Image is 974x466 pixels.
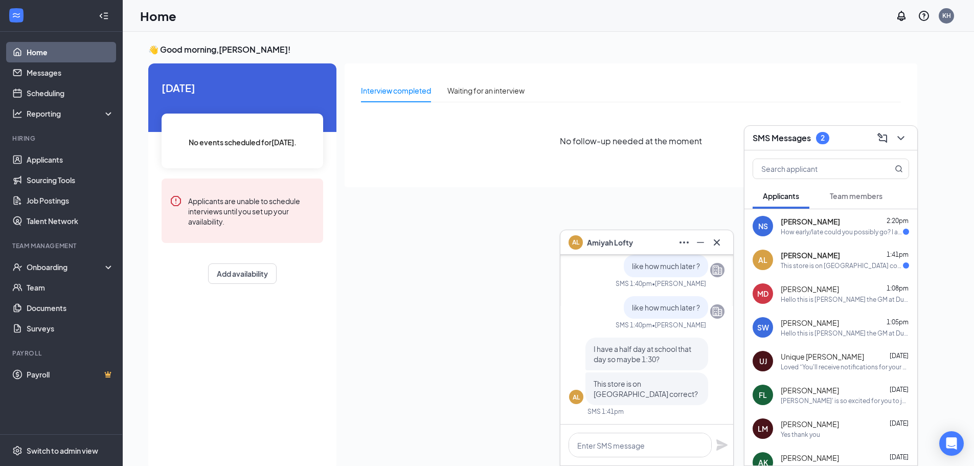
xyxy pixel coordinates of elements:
[616,321,652,329] div: SMS 1:40pm
[781,318,839,328] span: [PERSON_NAME]
[781,250,840,260] span: [PERSON_NAME]
[781,385,839,395] span: [PERSON_NAME]
[692,234,709,251] button: Minimize
[711,264,723,276] svg: Company
[560,135,702,147] span: No follow-up needed at the moment
[781,363,909,371] div: Loved “You'll receive notifications for your application for Crew Member at Dunkin' from this num...
[189,137,297,148] span: No events scheduled for [DATE] .
[594,344,691,364] span: I have a half day at school that day so maybe 1:30?
[27,364,114,385] a: PayrollCrown
[594,379,698,398] span: This store is on [GEOGRAPHIC_DATA] correct?
[447,85,525,96] div: Waiting for an interview
[162,80,323,96] span: [DATE]
[781,419,839,429] span: [PERSON_NAME]
[781,295,909,304] div: Hello this is [PERSON_NAME] the GM at Dunkin I'd like to interview with you [DATE] if your available
[27,446,98,456] div: Switch to admin view
[887,284,909,292] span: 1:08pm
[887,251,909,258] span: 1:41pm
[716,439,728,451] svg: Plane
[753,159,874,179] input: Search applicant
[573,393,580,402] div: AL
[12,349,112,358] div: Payroll
[678,236,690,249] svg: Ellipses
[781,228,903,236] div: How early/late could you possibly go? I am just asking since I have class on campus from 11-2 tha...
[27,62,114,83] a: Messages
[830,191,882,201] span: Team members
[758,221,768,231] div: NS
[781,453,839,463] span: [PERSON_NAME]
[632,261,700,271] span: like how much later ?
[781,216,840,227] span: [PERSON_NAME]
[27,277,114,298] a: Team
[918,10,930,22] svg: QuestionInfo
[12,108,22,119] svg: Analysis
[781,396,909,405] div: [PERSON_NAME]' is so excited for you to join our team! Do you know anyone else who might be inter...
[711,236,723,249] svg: Cross
[781,284,839,294] span: [PERSON_NAME]
[148,44,917,55] h3: 👋 Good morning, [PERSON_NAME] !
[781,329,909,338] div: Hello this is [PERSON_NAME] the GM at Dunkin I'd like to interview with you [DATE] if your available
[821,134,825,142] div: 2
[27,170,114,190] a: Sourcing Tools
[893,130,909,146] button: ChevronDown
[895,10,908,22] svg: Notifications
[711,305,723,318] svg: Company
[27,318,114,339] a: Surveys
[781,430,820,439] div: Yes thank you
[27,108,115,119] div: Reporting
[895,132,907,144] svg: ChevronDown
[939,431,964,456] div: Open Intercom Messenger
[27,262,105,272] div: Onboarding
[587,237,633,248] span: Amiyah Lofty
[12,241,112,250] div: Team Management
[12,134,112,143] div: Hiring
[759,390,767,400] div: FL
[170,195,182,207] svg: Error
[652,321,706,329] span: • [PERSON_NAME]
[361,85,431,96] div: Interview completed
[27,42,114,62] a: Home
[11,10,21,20] svg: WorkstreamLogo
[758,255,767,265] div: AL
[676,234,692,251] button: Ellipses
[895,165,903,173] svg: MagnifyingGlass
[887,217,909,225] span: 2:20pm
[27,211,114,231] a: Talent Network
[781,351,864,362] span: Unique [PERSON_NAME]
[208,263,277,284] button: Add availability
[709,234,725,251] button: Cross
[781,261,903,270] div: This store is on [GEOGRAPHIC_DATA] correct?
[140,7,176,25] h1: Home
[763,191,799,201] span: Applicants
[876,132,889,144] svg: ComposeMessage
[99,11,109,21] svg: Collapse
[890,453,909,461] span: [DATE]
[890,419,909,427] span: [DATE]
[890,352,909,360] span: [DATE]
[27,190,114,211] a: Job Postings
[616,279,652,288] div: SMS 1:40pm
[27,298,114,318] a: Documents
[759,356,767,366] div: UJ
[887,318,909,326] span: 1:05pm
[652,279,706,288] span: • [PERSON_NAME]
[942,11,951,20] div: KH
[758,424,768,434] div: LM
[890,386,909,393] span: [DATE]
[12,262,22,272] svg: UserCheck
[753,132,811,144] h3: SMS Messages
[694,236,707,249] svg: Minimize
[27,149,114,170] a: Applicants
[757,322,769,332] div: SW
[12,446,22,456] svg: Settings
[587,407,624,416] div: SMS 1:41pm
[874,130,891,146] button: ComposeMessage
[188,195,315,227] div: Applicants are unable to schedule interviews until you set up your availability.
[632,303,700,312] span: like how much later ?
[757,289,768,299] div: MD
[27,83,114,103] a: Scheduling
